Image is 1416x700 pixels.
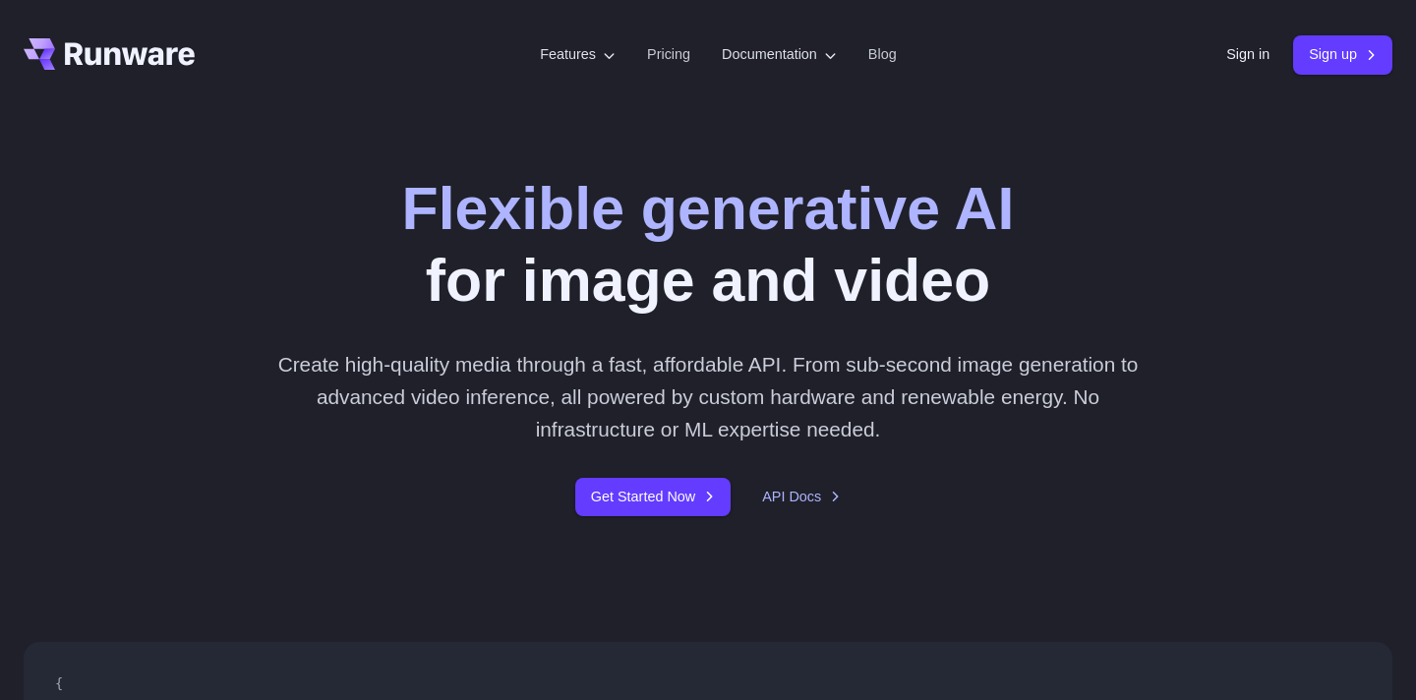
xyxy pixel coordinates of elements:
a: API Docs [762,486,841,508]
label: Features [540,43,616,66]
strong: Flexible generative AI [402,175,1015,242]
a: Pricing [647,43,690,66]
label: Documentation [722,43,837,66]
a: Blog [868,43,897,66]
a: Sign up [1293,35,1392,74]
h1: for image and video [402,173,1015,317]
a: Get Started Now [575,478,731,516]
span: { [55,675,63,691]
a: Sign in [1226,43,1269,66]
a: Go to / [24,38,195,70]
p: Create high-quality media through a fast, affordable API. From sub-second image generation to adv... [270,348,1147,446]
